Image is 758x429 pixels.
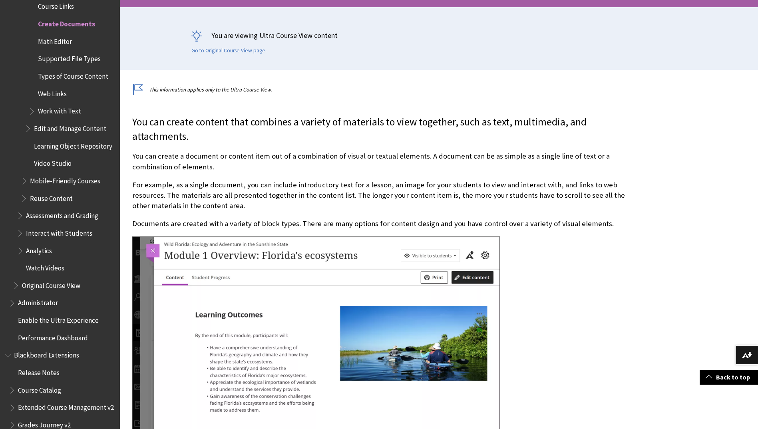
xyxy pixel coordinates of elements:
span: Extended Course Management v2 [18,401,114,412]
span: Reuse Content [30,192,73,203]
p: Documents are created with a variety of block types. There are many options for content design an... [132,218,628,229]
span: Math Editor [38,35,72,46]
span: Create Documents [38,17,95,28]
span: Supported File Types [38,52,101,63]
span: Web Links [38,87,67,98]
span: Video Studio [34,157,72,168]
span: Performance Dashboard [18,331,88,342]
p: For example, as a single document, you can include introductory text for a lesson, an image for y... [132,180,628,211]
span: Types of Course Content [38,70,108,80]
span: Original Course View [22,279,80,290]
span: Learning Object Repository [34,139,112,150]
span: Release Notes [18,366,60,377]
span: Watch Videos [26,261,64,272]
span: Assessments and Grading [26,209,98,220]
a: Back to top [700,370,758,385]
span: Edit and Manage Content [34,122,106,133]
span: Blackboard Extensions [14,349,79,359]
span: Enable the Ultra Experience [18,314,99,324]
p: You can create content that combines a variety of materials to view together, such as text, multi... [132,115,628,144]
p: You are viewing Ultra Course View content [191,30,687,40]
span: Analytics [26,244,52,255]
span: Grades Journey v2 [18,418,71,429]
span: Work with Text [38,105,81,115]
p: This information applies only to the Ultra Course View. [132,86,628,93]
span: Course Catalog [18,383,61,394]
span: Mobile-Friendly Courses [30,174,100,185]
a: Go to Original Course View page. [191,47,267,54]
span: Interact with Students [26,226,92,237]
span: Administrator [18,296,58,307]
p: You can create a document or content item out of a combination of visual or textual elements. A d... [132,151,628,172]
